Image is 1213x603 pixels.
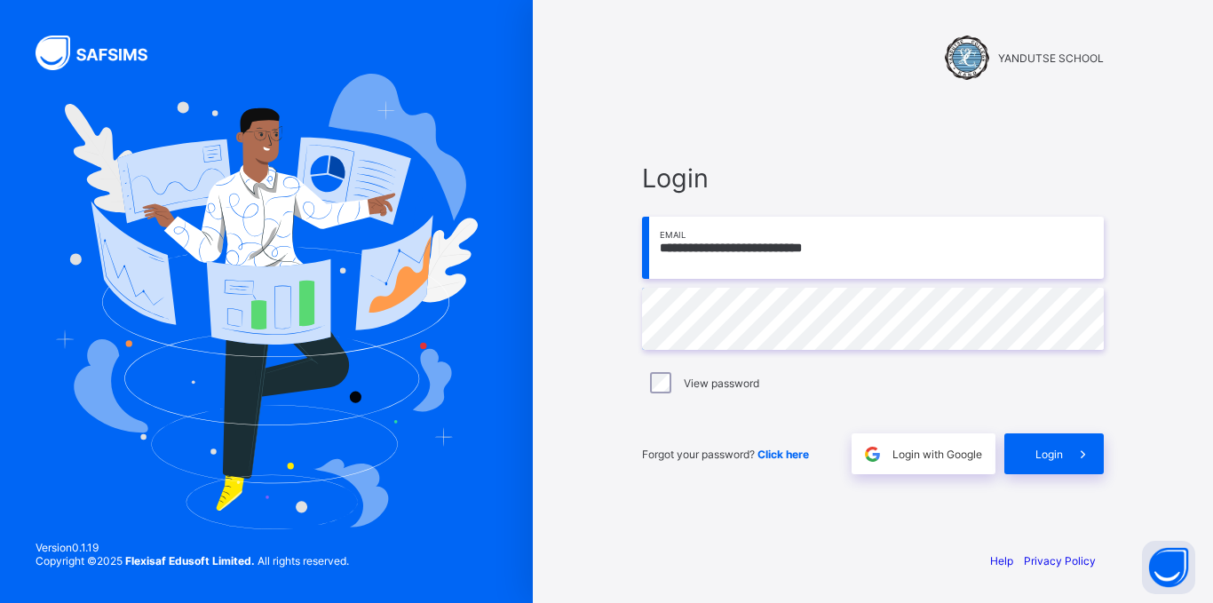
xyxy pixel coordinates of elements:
[1035,448,1063,461] span: Login
[684,377,759,390] label: View password
[862,444,883,464] img: google.396cfc9801f0270233282035f929180a.svg
[36,36,169,70] img: SAFSIMS Logo
[757,448,809,461] a: Click here
[36,541,349,554] span: Version 0.1.19
[55,74,478,528] img: Hero Image
[642,448,809,461] span: Forgot your password?
[998,52,1104,65] span: YANDUTSE SCHOOL
[1142,541,1195,594] button: Open asap
[36,554,349,567] span: Copyright © 2025 All rights reserved.
[892,448,982,461] span: Login with Google
[1024,554,1096,567] a: Privacy Policy
[125,554,255,567] strong: Flexisaf Edusoft Limited.
[990,554,1013,567] a: Help
[642,163,1104,194] span: Login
